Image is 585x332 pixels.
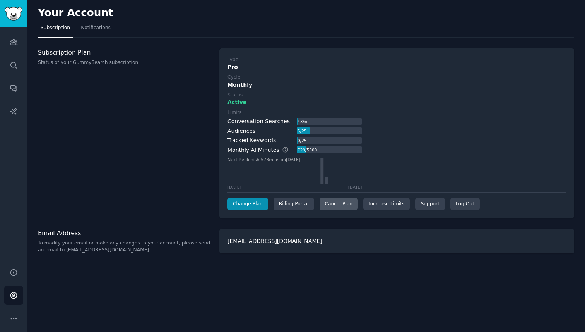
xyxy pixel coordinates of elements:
div: Limits [227,109,242,116]
div: Cycle [227,74,240,81]
div: 43 / ∞ [297,118,308,125]
a: Subscription [38,22,73,38]
a: Change Plan [227,198,268,210]
div: Type [227,57,238,64]
span: Active [227,98,246,107]
a: Support [415,198,445,210]
div: 0 / 25 [297,137,307,144]
div: Cancel Plan [320,198,358,210]
h2: Your Account [38,7,113,19]
p: To modify your email or make any changes to your account, please send an email to [EMAIL_ADDRESS]... [38,240,211,253]
div: [EMAIL_ADDRESS][DOMAIN_NAME] [219,229,574,253]
h3: Subscription Plan [38,48,211,57]
div: Billing Portal [274,198,314,210]
div: Pro [227,63,566,71]
img: GummySearch logo [5,7,22,21]
div: 5 / 25 [297,127,307,134]
div: Audiences [227,127,255,135]
p: Status of your GummySearch subscription [38,59,211,66]
div: Monthly AI Minutes [227,146,297,154]
a: Notifications [78,22,113,38]
div: Log Out [450,198,480,210]
div: Status [227,92,243,99]
h3: Email Address [38,229,211,237]
div: Monthly [227,81,566,89]
div: Tracked Keywords [227,136,276,144]
a: Increase Limits [363,198,410,210]
text: Next Replenish: 578 mins on [DATE] [227,157,300,162]
div: [DATE] [348,184,362,190]
div: Conversation Searches [227,117,290,126]
span: Subscription [41,24,70,31]
span: Notifications [81,24,111,31]
div: [DATE] [227,184,241,190]
div: 729 / 5000 [297,146,318,153]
